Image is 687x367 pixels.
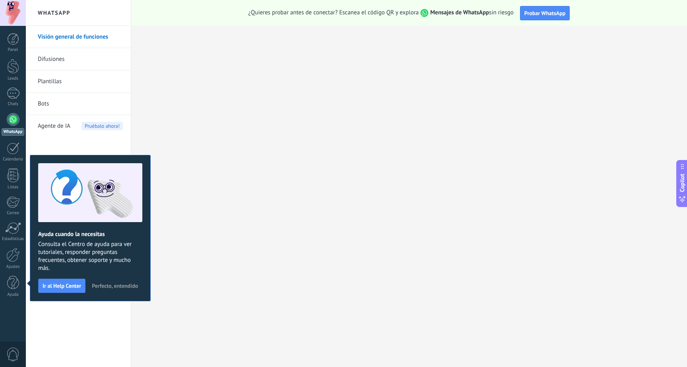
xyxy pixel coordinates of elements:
span: Pruébalo ahora! [82,122,123,130]
span: Agente de IA [38,115,70,137]
a: Visión general de funciones [38,26,123,48]
span: Copilot [678,174,686,192]
li: Difusiones [26,48,131,70]
button: Probar WhatsApp [520,6,570,20]
span: Perfecto, entendido [92,283,138,289]
div: Calendario [2,157,25,162]
a: Agente de IA Pruébalo ahora! [38,115,123,137]
a: Difusiones [38,48,123,70]
a: Bots [38,93,123,115]
li: Visión general de funciones [26,26,131,48]
button: Perfecto, entendido [88,280,142,292]
div: Panel [2,47,25,53]
div: Ayuda [2,292,25,297]
div: Leads [2,76,25,81]
button: Ir al Help Center [38,279,85,293]
span: Consulta el Centro de ayuda para ver tutoriales, responder preguntas frecuentes, obtener soporte ... [38,240,142,272]
div: Chats [2,102,25,107]
span: Ir al Help Center [43,283,81,289]
div: Correo [2,211,25,216]
div: WhatsApp [2,128,24,136]
a: Plantillas [38,70,123,93]
li: Bots [26,93,131,115]
li: Plantillas [26,70,131,93]
h2: Ayuda cuando la necesitas [38,230,142,238]
span: ¿Quieres probar antes de conectar? Escanea el código QR y explora sin riesgo [248,9,514,17]
div: Estadísticas [2,236,25,242]
div: Listas [2,185,25,190]
span: Probar WhatsApp [524,10,566,17]
div: Ajustes [2,264,25,269]
li: Agente de IA [26,115,131,137]
strong: Mensajes de WhatsApp [430,9,489,16]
